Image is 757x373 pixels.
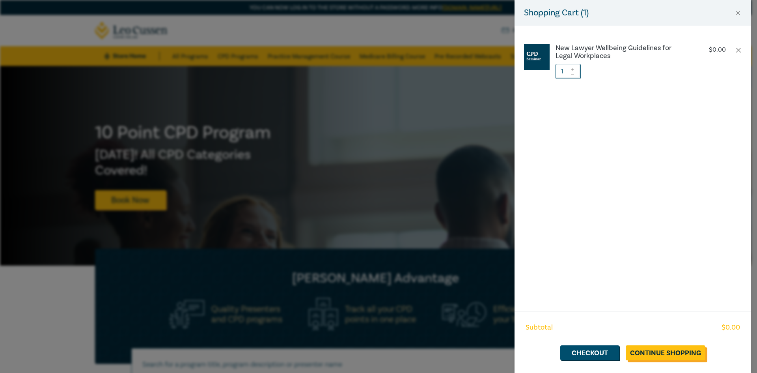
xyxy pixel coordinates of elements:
a: Continue Shopping [626,345,705,360]
img: CPD%20Seminar.jpg [524,44,550,70]
button: Close [735,9,742,17]
a: New Lawyer Wellbeing Guidelines for Legal Workplaces [556,44,686,60]
p: $ 0.00 [709,46,726,54]
a: Checkout [560,345,619,360]
span: Subtotal [526,322,553,333]
span: $ 0.00 [722,322,740,333]
h5: Shopping Cart ( 1 ) [524,6,589,19]
input: 1 [556,64,581,79]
